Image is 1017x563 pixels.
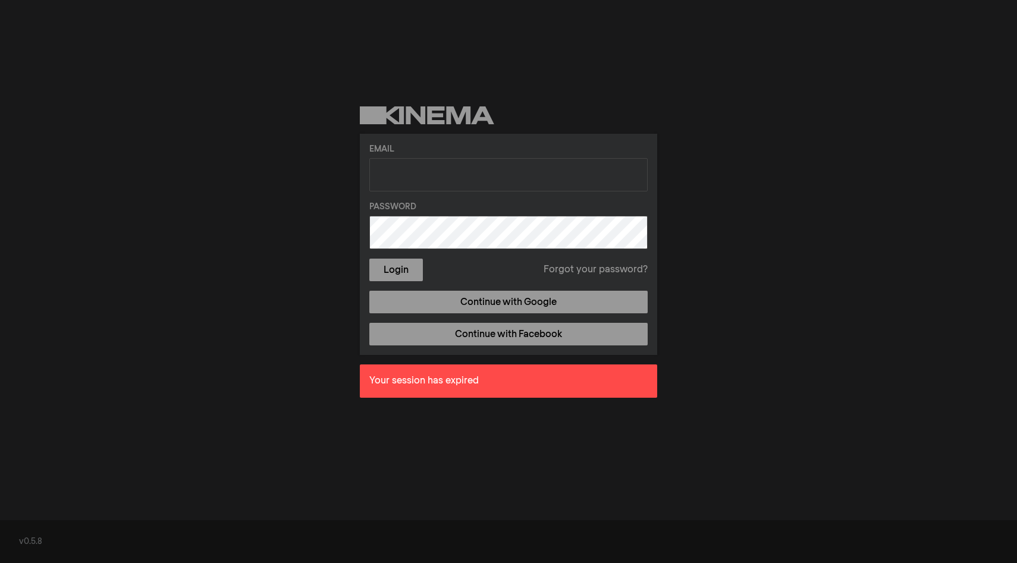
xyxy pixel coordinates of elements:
a: Forgot your password? [544,263,648,277]
div: Your session has expired [360,364,657,398]
label: Password [369,201,648,213]
a: Continue with Google [369,291,648,313]
button: Login [369,259,423,281]
div: v0.5.8 [19,536,998,548]
label: Email [369,143,648,156]
a: Continue with Facebook [369,323,648,345]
